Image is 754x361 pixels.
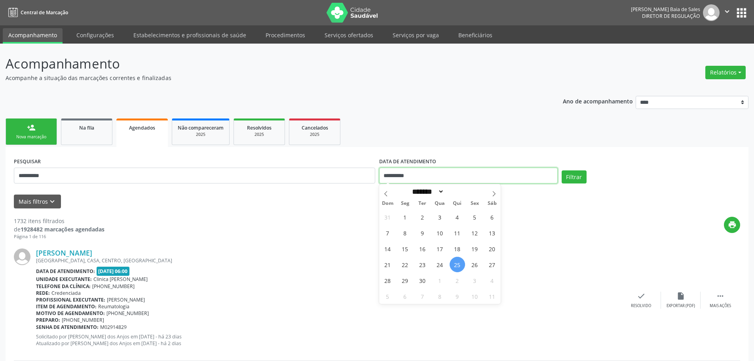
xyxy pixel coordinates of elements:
[36,310,105,317] b: Motivo de agendamento:
[415,225,430,241] span: Setembro 9, 2025
[450,288,465,304] span: Outubro 9, 2025
[380,257,395,272] span: Setembro 21, 2025
[36,276,92,283] b: Unidade executante:
[450,273,465,288] span: Outubro 2, 2025
[396,201,414,206] span: Seg
[703,4,720,21] img: img
[397,225,413,241] span: Setembro 8, 2025
[93,276,148,283] span: Clinica [PERSON_NAME]
[106,310,149,317] span: [PHONE_NUMBER]
[3,28,63,44] a: Acompanhamento
[637,292,646,300] i: check
[724,217,740,233] button: print
[11,134,51,140] div: Nova marcação
[380,209,395,225] span: Agosto 31, 2025
[483,201,501,206] span: Sáb
[14,195,61,208] button: Mais filtroskeyboard_arrow_down
[380,288,395,304] span: Outubro 5, 2025
[431,201,448,206] span: Qua
[14,225,104,233] div: de
[723,7,731,16] i: 
[450,209,465,225] span: Setembro 4, 2025
[380,241,395,256] span: Setembro 14, 2025
[397,209,413,225] span: Setembro 1, 2025
[380,273,395,288] span: Setembro 28, 2025
[450,257,465,272] span: Setembro 25, 2025
[735,6,748,20] button: apps
[36,248,92,257] a: [PERSON_NAME]
[410,187,444,196] select: Month
[467,209,482,225] span: Setembro 5, 2025
[36,268,95,275] b: Data de atendimento:
[415,273,430,288] span: Setembro 30, 2025
[178,132,224,138] div: 2025
[62,317,104,323] span: [PHONE_NUMBER]
[36,303,97,310] b: Item de agendamento:
[562,170,587,184] button: Filtrar
[51,290,81,296] span: Credenciada
[387,28,444,42] a: Serviços por vaga
[415,288,430,304] span: Outubro 7, 2025
[239,132,279,138] div: 2025
[716,292,725,300] i: 
[466,201,483,206] span: Sex
[467,288,482,304] span: Outubro 10, 2025
[444,187,470,196] input: Year
[415,241,430,256] span: Setembro 16, 2025
[79,124,94,131] span: Na fila
[27,123,36,132] div: person_add
[21,225,104,233] strong: 1928482 marcações agendadas
[432,288,448,304] span: Outubro 8, 2025
[467,225,482,241] span: Setembro 12, 2025
[379,201,397,206] span: Dom
[295,132,334,138] div: 2025
[6,54,526,74] p: Acompanhamento
[48,197,57,206] i: keyboard_arrow_down
[642,13,700,19] span: Diretor de regulação
[36,317,60,323] b: Preparo:
[397,241,413,256] span: Setembro 15, 2025
[397,288,413,304] span: Outubro 6, 2025
[467,241,482,256] span: Setembro 19, 2025
[302,124,328,131] span: Cancelados
[14,155,41,168] label: PESQUISAR
[36,257,621,264] div: [GEOGRAPHIC_DATA], CASA, CENTRO, [GEOGRAPHIC_DATA]
[100,324,127,330] span: M02914829
[397,273,413,288] span: Setembro 29, 2025
[36,296,105,303] b: Profissional executante:
[380,225,395,241] span: Setembro 7, 2025
[14,217,104,225] div: 1732 itens filtrados
[448,201,466,206] span: Qui
[36,283,91,290] b: Telefone da clínica:
[631,303,651,309] div: Resolvido
[415,209,430,225] span: Setembro 2, 2025
[705,66,746,79] button: Relatórios
[178,124,224,131] span: Não compareceram
[6,74,526,82] p: Acompanhe a situação das marcações correntes e finalizadas
[484,288,500,304] span: Outubro 11, 2025
[71,28,120,42] a: Configurações
[432,273,448,288] span: Outubro 1, 2025
[14,233,104,240] div: Página 1 de 116
[260,28,311,42] a: Procedimentos
[676,292,685,300] i: insert_drive_file
[97,267,130,276] span: [DATE] 06:00
[36,333,621,347] p: Solicitado por [PERSON_NAME] dos Anjos em [DATE] - há 23 dias Atualizado por [PERSON_NAME] dos An...
[92,283,135,290] span: [PHONE_NUMBER]
[728,220,737,229] i: print
[432,225,448,241] span: Setembro 10, 2025
[6,6,68,19] a: Central de Marcação
[432,209,448,225] span: Setembro 3, 2025
[484,241,500,256] span: Setembro 20, 2025
[397,257,413,272] span: Setembro 22, 2025
[484,257,500,272] span: Setembro 27, 2025
[484,209,500,225] span: Setembro 6, 2025
[563,96,633,106] p: Ano de acompanhamento
[98,303,129,310] span: Reumatologia
[484,225,500,241] span: Setembro 13, 2025
[36,324,99,330] b: Senha de atendimento:
[128,28,252,42] a: Estabelecimentos e profissionais de saúde
[21,9,68,16] span: Central de Marcação
[36,290,50,296] b: Rede:
[107,296,145,303] span: [PERSON_NAME]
